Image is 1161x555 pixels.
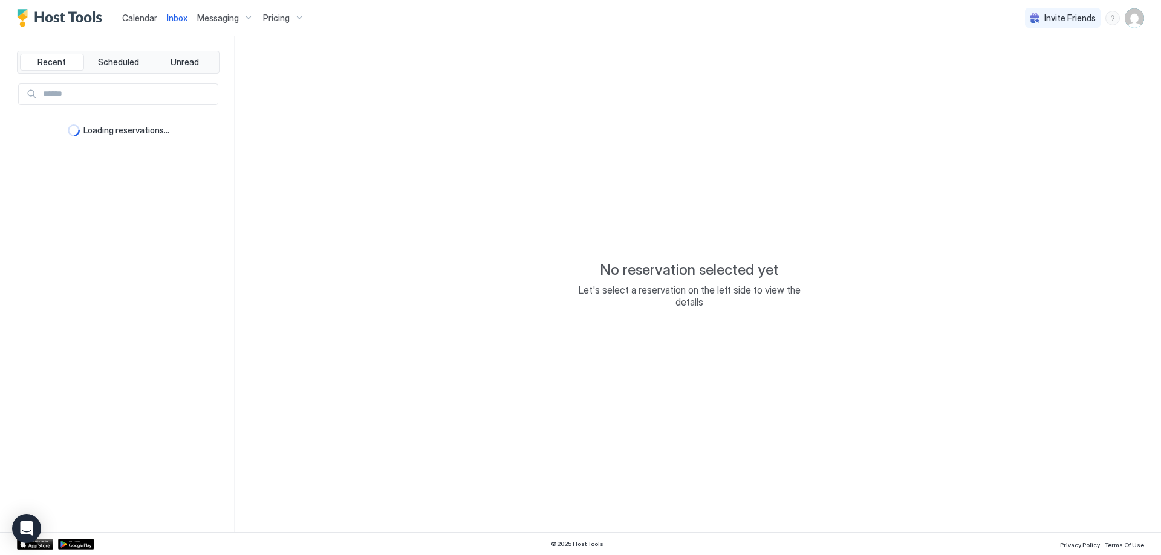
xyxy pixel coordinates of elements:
[1105,537,1144,550] a: Terms Of Use
[1060,537,1100,550] a: Privacy Policy
[17,9,108,27] a: Host Tools Logo
[37,57,66,68] span: Recent
[600,261,779,279] span: No reservation selected yet
[263,13,290,24] span: Pricing
[122,13,157,23] span: Calendar
[167,11,187,24] a: Inbox
[197,13,239,24] span: Messaging
[17,539,53,550] a: App Store
[171,57,199,68] span: Unread
[167,13,187,23] span: Inbox
[17,51,220,74] div: tab-group
[58,539,94,550] a: Google Play Store
[98,57,139,68] span: Scheduled
[1044,13,1096,24] span: Invite Friends
[1105,541,1144,548] span: Terms Of Use
[83,125,169,136] span: Loading reservations...
[20,54,84,71] button: Recent
[1105,11,1120,25] div: menu
[38,84,218,104] input: Input Field
[12,514,41,543] div: Open Intercom Messenger
[68,124,80,136] div: loading
[1125,8,1144,28] div: User profile
[86,54,151,71] button: Scheduled
[1060,541,1100,548] span: Privacy Policy
[568,284,810,308] span: Let's select a reservation on the left side to view the details
[122,11,157,24] a: Calendar
[551,540,603,548] span: © 2025 Host Tools
[152,54,216,71] button: Unread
